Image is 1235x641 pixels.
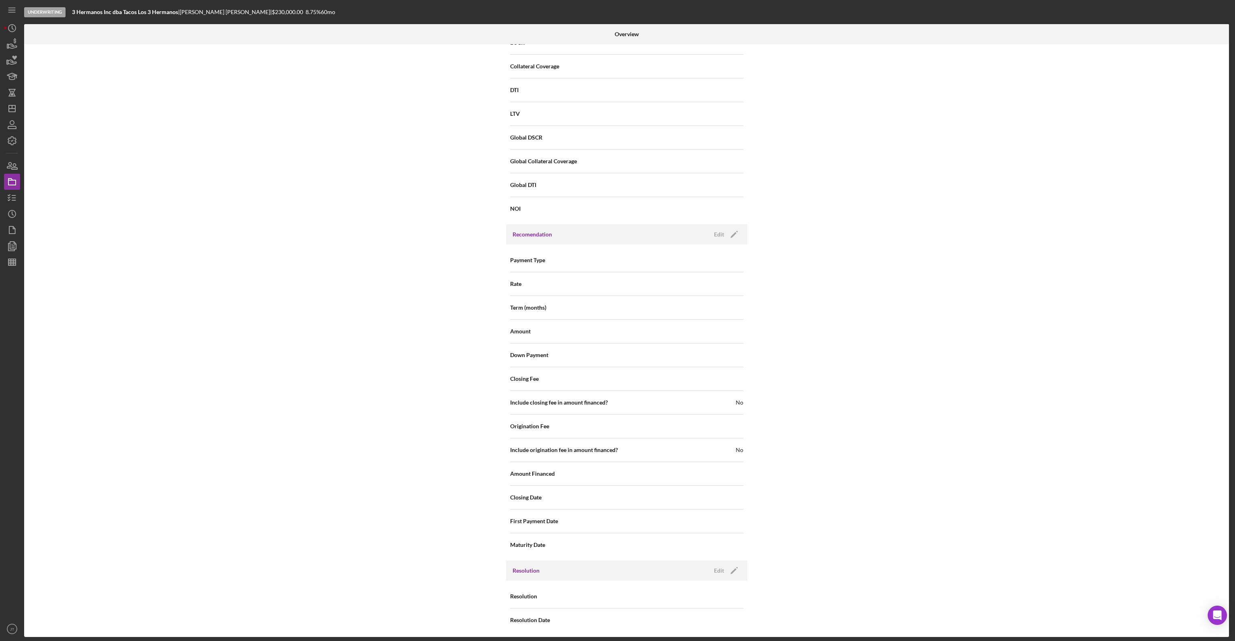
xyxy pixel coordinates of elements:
[72,9,180,15] div: |
[510,256,545,264] span: Payment Type
[510,157,577,165] span: Global Collateral Coverage
[1208,606,1227,625] div: Open Intercom Messenger
[513,567,540,575] h3: Resolution
[736,446,743,454] span: No
[510,205,521,213] span: NOI
[272,9,306,15] div: $230,000.00
[510,181,536,189] span: Global DTI
[510,446,618,454] span: Include origination fee in amount financed?
[510,304,546,312] span: Term (months)
[510,134,542,142] span: Global DSCR
[510,110,520,118] span: LTV
[510,541,545,549] span: Maturity Date
[510,62,559,70] span: Collateral Coverage
[72,8,178,15] b: 3 Hermanos Inc dba Tacos Los 3 Hermanos
[709,565,741,577] button: Edit
[714,228,724,240] div: Edit
[306,9,321,15] div: 8.75 %
[510,351,548,359] span: Down Payment
[513,230,552,238] h3: Recomendation
[10,627,14,631] text: JT
[510,399,608,407] span: Include closing fee in amount financed?
[709,228,741,240] button: Edit
[510,327,531,335] span: Amount
[736,399,743,407] span: No
[510,592,537,600] span: Resolution
[510,616,550,624] span: Resolution Date
[510,375,539,383] span: Closing Fee
[510,280,521,288] span: Rate
[714,565,724,577] div: Edit
[180,9,272,15] div: [PERSON_NAME] [PERSON_NAME] |
[510,422,549,430] span: Origination Fee
[510,86,519,94] span: DTI
[615,31,639,37] b: Overview
[510,517,558,525] span: First Payment Date
[321,9,335,15] div: 60 mo
[24,7,66,17] div: Underwriting
[510,470,555,478] span: Amount Financed
[510,493,542,501] span: Closing Date
[4,621,20,637] button: JT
